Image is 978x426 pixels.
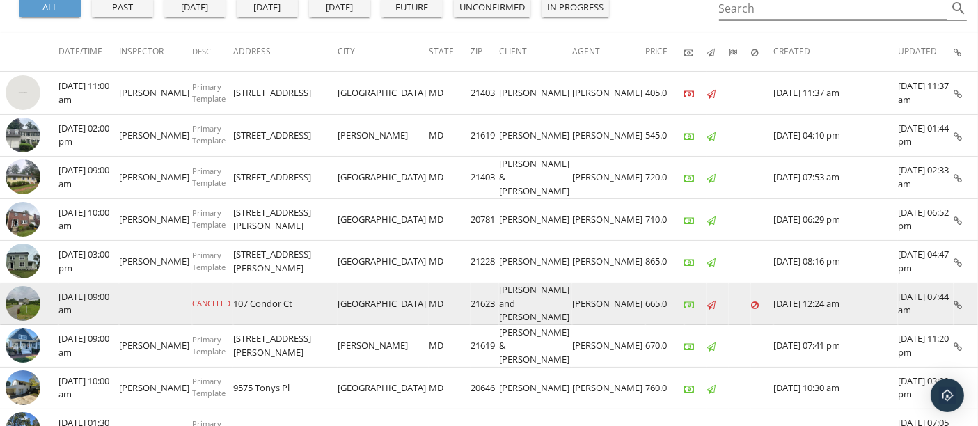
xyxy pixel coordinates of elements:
[729,33,751,72] th: Submitted: Not sorted.
[58,157,119,199] td: [DATE] 09:00 am
[471,33,499,72] th: Zip: Not sorted.
[898,241,954,283] td: [DATE] 04:47 pm
[119,367,192,409] td: [PERSON_NAME]
[338,33,429,72] th: City: Not sorted.
[25,1,75,15] div: all
[645,198,684,241] td: 710.0
[471,157,499,199] td: 21403
[233,33,338,72] th: Address: Not sorted.
[6,202,40,237] img: image_processing2025092576hi222r.jpeg
[170,1,220,15] div: [DATE]
[58,114,119,157] td: [DATE] 02:00 pm
[429,241,471,283] td: MD
[233,157,338,199] td: [STREET_ADDRESS]
[645,241,684,283] td: 865.0
[192,250,226,272] span: Primary Template
[58,241,119,283] td: [DATE] 03:00 pm
[429,72,471,115] td: MD
[471,72,499,115] td: 21403
[6,370,40,405] img: image_processing202509207972xktk.jpeg
[572,241,645,283] td: [PERSON_NAME]
[97,1,148,15] div: past
[6,159,40,194] img: image_processing20250926917gu5g3.jpeg
[499,283,572,325] td: [PERSON_NAME] and [PERSON_NAME]
[192,207,226,230] span: Primary Template
[119,241,192,283] td: [PERSON_NAME]
[429,283,471,325] td: MD
[499,72,572,115] td: [PERSON_NAME]
[898,367,954,409] td: [DATE] 03:09 pm
[471,114,499,157] td: 21619
[119,45,164,57] span: Inspector
[499,367,572,409] td: [PERSON_NAME]
[459,1,525,15] div: unconfirmed
[315,1,365,15] div: [DATE]
[547,1,604,15] div: in progress
[233,241,338,283] td: [STREET_ADDRESS][PERSON_NAME]
[898,283,954,325] td: [DATE] 07:44 am
[192,376,226,398] span: Primary Template
[119,198,192,241] td: [PERSON_NAME]
[471,45,482,57] span: Zip
[338,241,429,283] td: [GEOGRAPHIC_DATA]
[338,45,355,57] span: City
[572,157,645,199] td: [PERSON_NAME]
[119,33,192,72] th: Inspector: Not sorted.
[645,72,684,115] td: 405.0
[338,114,429,157] td: [PERSON_NAME]
[192,298,230,308] span: CANCELED
[58,33,119,72] th: Date/Time: Not sorted.
[645,325,684,368] td: 670.0
[58,325,119,368] td: [DATE] 09:00 am
[773,198,898,241] td: [DATE] 06:29 pm
[338,157,429,199] td: [GEOGRAPHIC_DATA]
[119,114,192,157] td: [PERSON_NAME]
[499,157,572,199] td: [PERSON_NAME] & [PERSON_NAME]
[645,45,668,57] span: Price
[192,123,226,145] span: Primary Template
[233,367,338,409] td: 9575 Tonys Pl
[499,198,572,241] td: [PERSON_NAME]
[572,72,645,115] td: [PERSON_NAME]
[338,72,429,115] td: [GEOGRAPHIC_DATA]
[499,325,572,368] td: [PERSON_NAME] & [PERSON_NAME]
[429,157,471,199] td: MD
[192,81,226,104] span: Primary Template
[751,33,773,72] th: Canceled: Not sorted.
[773,325,898,368] td: [DATE] 07:41 pm
[931,379,964,412] div: Open Intercom Messenger
[58,283,119,325] td: [DATE] 09:00 am
[387,1,437,15] div: future
[119,325,192,368] td: [PERSON_NAME]
[192,33,233,72] th: Desc: Not sorted.
[429,367,471,409] td: MD
[898,325,954,368] td: [DATE] 11:20 pm
[233,114,338,157] td: [STREET_ADDRESS]
[645,283,684,325] td: 665.0
[499,114,572,157] td: [PERSON_NAME]
[707,33,729,72] th: Published: Not sorted.
[242,1,292,15] div: [DATE]
[898,198,954,241] td: [DATE] 06:52 pm
[572,198,645,241] td: [PERSON_NAME]
[645,157,684,199] td: 720.0
[898,114,954,157] td: [DATE] 01:44 pm
[572,45,600,57] span: Agent
[338,367,429,409] td: [GEOGRAPHIC_DATA]
[471,241,499,283] td: 21228
[499,241,572,283] td: [PERSON_NAME]
[773,33,898,72] th: Created: Not sorted.
[471,198,499,241] td: 20781
[898,157,954,199] td: [DATE] 02:33 am
[429,325,471,368] td: MD
[429,33,471,72] th: State: Not sorted.
[645,367,684,409] td: 760.0
[58,72,119,115] td: [DATE] 11:00 am
[233,72,338,115] td: [STREET_ADDRESS]
[773,45,810,57] span: Created
[499,45,527,57] span: Client
[572,114,645,157] td: [PERSON_NAME]
[471,325,499,368] td: 21619
[429,45,454,57] span: State
[773,283,898,325] td: [DATE] 12:24 am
